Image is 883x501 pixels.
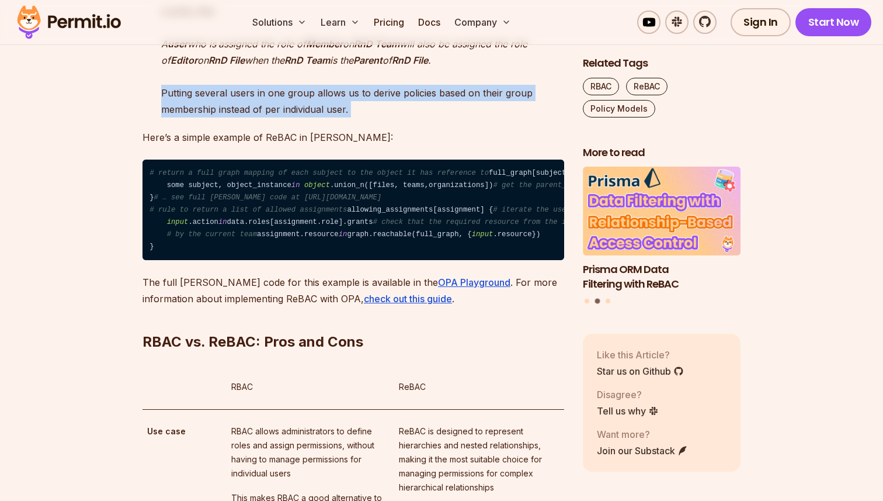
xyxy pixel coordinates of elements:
p: RBAC [231,380,390,394]
p: Want more? [597,427,688,441]
strong: RnD File [392,54,428,66]
strong: Use case [147,426,186,436]
a: Tell us why [597,404,659,418]
em: of [383,54,392,66]
strong: Parent [353,54,383,66]
span: # iterate the user assignments [493,206,622,214]
a: Policy Models [583,100,655,118]
a: check out this guide [364,293,452,305]
a: Star us on Github [597,364,684,378]
a: Docs [413,11,445,34]
h3: Prisma ORM Data Filtering with ReBAC [583,262,741,292]
li: 2 of 3 [583,167,741,292]
a: RBAC [583,78,619,95]
span: in [218,218,227,226]
em: on [197,54,208,66]
img: Permit logo [12,2,126,42]
span: # return a full graph mapping of each subject to the object it has reference to [150,169,489,177]
span: input [167,218,189,226]
p: RBAC allows administrators to define roles and assign permissions, without having to manage permi... [231,424,390,481]
span: # by the current team [167,230,257,239]
em: . [428,54,431,66]
span: input [472,230,493,239]
span: in [339,230,347,239]
button: Learn [316,11,364,34]
strong: Editor [171,54,197,66]
p: ReBAC is designed to represent hierarchies and nested relationships, making it the most suitable ... [399,424,559,495]
p: Here’s a simple example of ReBAC in [PERSON_NAME]: [142,129,564,146]
button: Go to slide 3 [606,299,610,304]
span: # … see full [PERSON_NAME] code at [URL][DOMAIN_NAME] [154,194,382,202]
a: ReBAC [626,78,668,95]
h2: More to read [583,146,741,160]
div: Posts [583,167,741,306]
em: is the [330,54,353,66]
h2: RBAC vs. ReBAC: Pros and Cons [142,286,564,351]
span: # get the parent_id the subject is referring [493,181,682,189]
img: Prisma ORM Data Filtering with ReBAC [583,167,741,256]
span: # check that the required resource from the input is reachable in the graph [373,218,695,226]
a: Start Now [795,8,872,36]
a: Prisma ORM Data Filtering with ReBACPrisma ORM Data Filtering with ReBAC [583,167,741,292]
a: Pricing [369,11,409,34]
span: # rule to return a list of allowed assignments [150,206,347,214]
a: Join our Substack [597,444,688,458]
p: Disagree? [597,388,659,402]
button: Solutions [248,11,311,34]
span: in [291,181,300,189]
a: Sign In [731,8,791,36]
p: Like this Article? [597,348,684,362]
span: object [304,181,330,189]
em: when the [245,54,284,66]
button: Go to slide 2 [595,299,600,304]
strong: RnD Team [284,54,330,66]
code: full_graph[subject] := ref_object { some subject, object_instance .union_n([files, teams,organiza... [142,160,564,260]
a: OPA Playground [438,277,510,288]
button: Go to slide 1 [585,299,589,304]
button: Company [450,11,516,34]
strong: RnD File [208,54,245,66]
p: The full [PERSON_NAME] code for this example is available in the . For more information about imp... [142,274,564,307]
h2: Related Tags [583,56,741,71]
p: ReBAC [399,380,559,394]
